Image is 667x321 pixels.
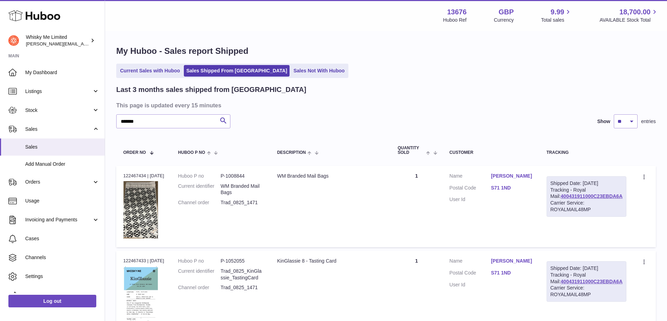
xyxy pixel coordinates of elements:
[178,284,221,291] dt: Channel order
[178,268,221,281] dt: Current identifier
[494,17,514,23] div: Currency
[491,270,533,276] a: S71 1ND
[491,173,533,179] a: [PERSON_NAME]
[547,150,626,155] div: Tracking
[25,273,99,280] span: Settings
[450,270,491,278] dt: Postal Code
[178,258,221,264] dt: Huboo P no
[25,161,99,167] span: Add Manual Order
[25,292,99,299] span: Returns
[25,126,92,133] span: Sales
[447,7,467,17] strong: 13676
[221,284,263,291] dd: Trad_0825_1471
[116,45,656,57] h1: My Huboo - Sales report Shipped
[26,34,89,47] div: Whisky Me Limited
[178,150,205,155] span: Huboo P no
[123,181,158,238] img: 1725358317.png
[597,118,610,125] label: Show
[25,198,99,204] span: Usage
[25,107,92,114] span: Stock
[499,7,514,17] strong: GBP
[178,173,221,179] dt: Huboo P no
[25,216,92,223] span: Invoicing and Payments
[25,179,92,185] span: Orders
[541,7,572,23] a: 9.99 Total sales
[561,279,623,284] a: 400431911000C23EBDA6A
[8,295,96,307] a: Log out
[277,173,383,179] div: WM Branded Mail Bags
[550,285,623,298] div: Carrier Service: ROYALMAIL48MP
[25,69,99,76] span: My Dashboard
[550,180,623,187] div: Shipped Date: [DATE]
[116,101,654,109] h3: This page is updated every 15 minutes
[25,88,92,95] span: Listings
[547,176,626,217] div: Tracking - Royal Mail:
[491,258,533,264] a: [PERSON_NAME]
[221,173,263,179] dd: P-1008844
[619,7,651,17] span: 18,700.00
[450,185,491,193] dt: Postal Code
[116,85,306,94] h2: Last 3 months sales shipped from [GEOGRAPHIC_DATA]
[551,7,564,17] span: 9.99
[541,17,572,23] span: Total sales
[25,144,99,150] span: Sales
[277,258,383,264] div: KinGlassie 8 - Tasting Card
[450,281,491,288] dt: User Id
[561,193,623,199] a: 400431911000C23EBDA6A
[550,200,623,213] div: Carrier Service: ROYALMAIL48MP
[123,258,164,264] div: 122467433 | [DATE]
[547,261,626,302] div: Tracking - Royal Mail:
[178,183,221,196] dt: Current identifier
[550,265,623,272] div: Shipped Date: [DATE]
[398,146,425,155] span: Quantity Sold
[123,150,146,155] span: Order No
[26,41,140,47] span: [PERSON_NAME][EMAIL_ADDRESS][DOMAIN_NAME]
[450,196,491,203] dt: User Id
[25,235,99,242] span: Cases
[8,35,19,46] img: frances@whiskyshop.com
[221,183,263,196] dd: WM Branded Mail Bags
[123,173,164,179] div: 122467434 | [DATE]
[599,7,659,23] a: 18,700.00 AVAILABLE Stock Total
[443,17,467,23] div: Huboo Ref
[641,118,656,125] span: entries
[118,65,182,77] a: Current Sales with Huboo
[25,254,99,261] span: Channels
[221,258,263,264] dd: P-1052055
[599,17,659,23] span: AVAILABLE Stock Total
[491,185,533,191] a: S71 1ND
[221,268,263,281] dd: Trad_0825_KinGlassie_TastingCard
[391,166,443,247] td: 1
[291,65,347,77] a: Sales Not With Huboo
[450,150,533,155] div: Customer
[221,199,263,206] dd: Trad_0825_1471
[450,173,491,181] dt: Name
[184,65,290,77] a: Sales Shipped From [GEOGRAPHIC_DATA]
[178,199,221,206] dt: Channel order
[450,258,491,266] dt: Name
[277,150,306,155] span: Description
